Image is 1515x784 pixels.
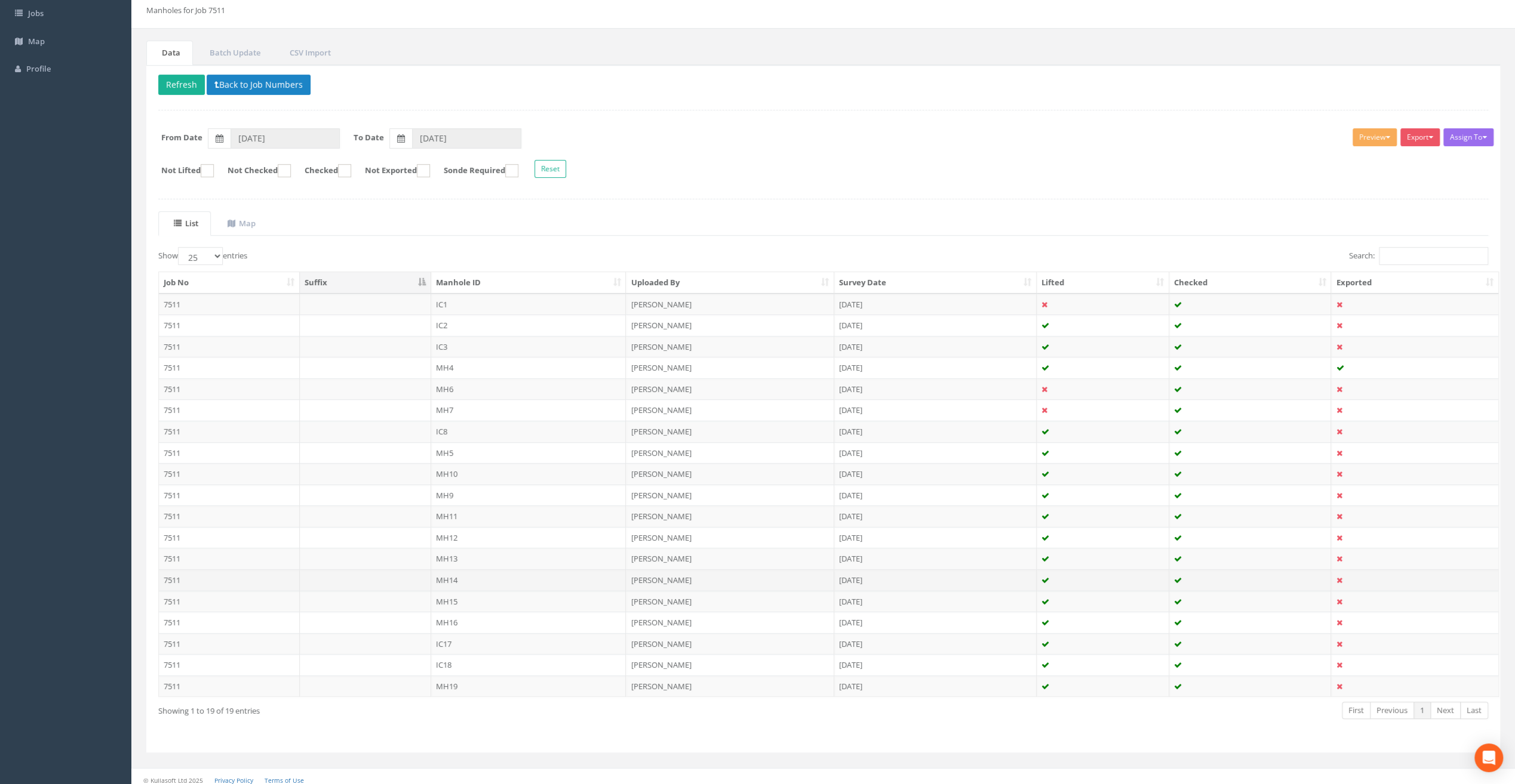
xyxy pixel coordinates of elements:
[178,247,223,265] select: Showentries
[231,128,340,149] input: From Date
[626,612,834,633] td: [PERSON_NAME]
[1460,702,1488,719] a: Last
[834,314,1037,336] td: [DATE]
[834,484,1037,506] td: [DATE]
[626,357,834,378] td: [PERSON_NAME]
[159,442,300,464] td: 7511
[431,675,626,697] td: MH19
[228,218,256,229] uib-tab-heading: Map
[159,294,300,315] td: 7511
[1379,247,1488,265] input: Search:
[834,399,1037,421] td: [DATE]
[159,569,300,591] td: 7511
[834,421,1037,442] td: [DATE]
[431,463,626,484] td: MH10
[626,421,834,442] td: [PERSON_NAME]
[834,675,1037,697] td: [DATE]
[626,272,834,294] th: Uploaded By: activate to sort column ascending
[158,247,247,265] label: Show entries
[159,272,300,294] th: Job No: activate to sort column ascending
[626,548,834,569] td: [PERSON_NAME]
[174,218,198,229] uib-tab-heading: List
[159,336,300,357] td: 7511
[626,294,834,315] td: [PERSON_NAME]
[431,421,626,442] td: IC8
[834,569,1037,591] td: [DATE]
[353,164,430,177] label: Not Exported
[158,700,702,717] div: Showing 1 to 19 of 19 entries
[626,399,834,421] td: [PERSON_NAME]
[159,421,300,442] td: 7511
[159,675,300,697] td: 7511
[207,75,311,95] button: Back to Job Numbers
[194,41,273,65] a: Batch Update
[431,505,626,527] td: MH11
[431,336,626,357] td: IC3
[354,132,384,143] label: To Date
[26,63,51,74] span: Profile
[834,548,1037,569] td: [DATE]
[293,164,351,177] label: Checked
[1430,702,1461,719] a: Next
[159,484,300,506] td: 7511
[1443,128,1494,146] button: Assign To
[834,463,1037,484] td: [DATE]
[274,41,343,65] a: CSV Import
[834,378,1037,400] td: [DATE]
[431,484,626,506] td: MH9
[431,442,626,464] td: MH5
[626,484,834,506] td: [PERSON_NAME]
[834,527,1037,548] td: [DATE]
[834,357,1037,378] td: [DATE]
[28,36,45,47] span: Map
[626,675,834,697] td: [PERSON_NAME]
[431,633,626,655] td: IC17
[159,463,300,484] td: 7511
[1353,128,1397,146] button: Preview
[28,8,44,18] span: Jobs
[159,548,300,569] td: 7511
[431,378,626,400] td: MH6
[161,132,202,143] label: From Date
[431,357,626,378] td: MH4
[431,399,626,421] td: MH7
[431,612,626,633] td: MH16
[431,654,626,675] td: IC18
[626,527,834,548] td: [PERSON_NAME]
[159,399,300,421] td: 7511
[626,633,834,655] td: [PERSON_NAME]
[431,591,626,612] td: MH15
[534,160,566,178] button: Reset
[412,128,521,149] input: To Date
[626,336,834,357] td: [PERSON_NAME]
[212,211,268,236] a: Map
[216,164,291,177] label: Not Checked
[834,294,1037,315] td: [DATE]
[158,211,211,236] a: List
[1474,743,1503,772] div: Open Intercom Messenger
[834,612,1037,633] td: [DATE]
[626,654,834,675] td: [PERSON_NAME]
[626,505,834,527] td: [PERSON_NAME]
[432,164,518,177] label: Sonde Required
[834,272,1037,294] th: Survey Date: activate to sort column ascending
[1349,247,1488,265] label: Search:
[159,654,300,675] td: 7511
[834,505,1037,527] td: [DATE]
[159,591,300,612] td: 7511
[159,633,300,655] td: 7511
[159,505,300,527] td: 7511
[1400,128,1440,146] button: Export
[431,314,626,336] td: IC2
[159,378,300,400] td: 7511
[431,569,626,591] td: MH14
[626,463,834,484] td: [PERSON_NAME]
[146,5,225,16] li: Manholes for Job 7511
[1342,702,1370,719] a: First
[146,41,193,65] a: Data
[159,527,300,548] td: 7511
[300,272,431,294] th: Suffix: activate to sort column descending
[626,442,834,464] td: [PERSON_NAME]
[431,272,626,294] th: Manhole ID: activate to sort column ascending
[1169,272,1332,294] th: Checked: activate to sort column ascending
